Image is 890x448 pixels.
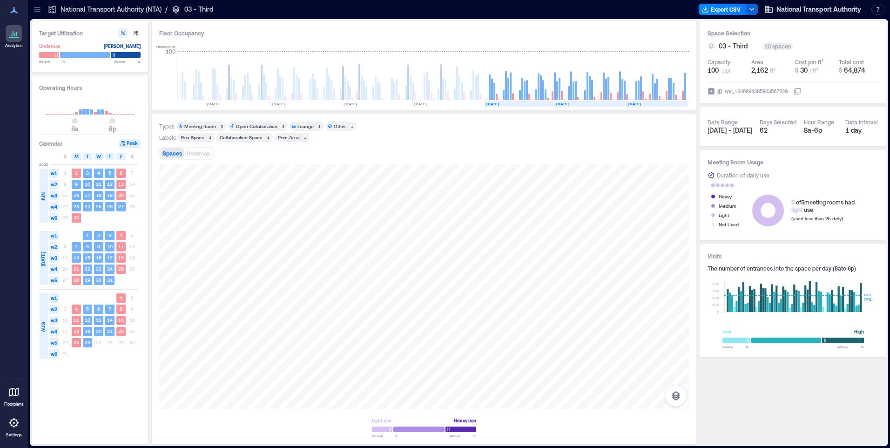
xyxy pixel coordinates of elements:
[6,432,22,438] p: Settings
[719,220,739,229] div: Not Used
[118,328,124,334] text: 22
[712,295,719,300] tspan: 200
[708,157,879,167] h3: Meeting Room Usage
[49,316,59,325] span: w3
[85,255,90,260] text: 15
[272,102,285,106] text: [DATE]
[776,5,861,14] span: National Transport Authority
[85,328,90,334] text: 19
[724,87,789,96] div: spc_1346894385903567229
[39,41,61,51] div: Underuse
[839,58,864,66] div: Total cost
[762,2,864,17] button: National Transport Authority
[71,125,79,133] span: 8a
[96,192,101,198] text: 18
[40,322,47,332] span: AUG
[207,135,213,140] div: 2
[2,22,26,51] a: Analytics
[762,42,793,50] div: 10 spaces
[791,198,855,213] div: of 5 meeting rooms had use.
[708,66,748,75] button: 100 ppl
[107,255,113,260] text: 17
[844,66,865,74] span: 64,874
[181,134,204,141] div: Flex Space
[708,118,738,126] div: Date Range
[114,59,141,64] span: Above %
[74,339,79,345] text: 25
[49,338,59,347] span: w5
[717,87,722,96] span: ID
[85,317,90,323] text: 12
[795,58,823,66] div: Cost per ft²
[39,83,141,92] h3: Operating Hours
[85,192,90,198] text: 17
[86,170,89,176] text: 3
[185,148,212,158] button: Heatmap
[187,150,210,156] span: Heatmap
[809,67,818,74] span: / ft²
[86,232,89,238] text: 1
[108,232,111,238] text: 3
[49,276,59,285] span: w5
[74,204,79,209] text: 23
[220,134,263,141] div: Collaboration Space
[839,67,842,74] span: $
[40,252,47,266] span: [DATE]
[278,134,299,141] div: Print Area
[845,126,879,135] div: 1 day
[719,201,736,210] div: Medium
[108,306,111,312] text: 7
[118,204,124,209] text: 27
[108,153,111,160] span: T
[708,251,879,261] h3: Visits
[722,327,731,336] div: Low
[184,123,216,129] div: Meeting Room
[96,317,101,323] text: 13
[49,180,59,189] span: w2
[317,123,322,129] div: 1
[74,255,79,260] text: 14
[107,181,113,187] text: 12
[712,288,719,293] tspan: 300
[450,433,476,439] span: Above %
[75,181,78,187] text: 9
[349,123,355,129] div: 1
[708,66,719,75] span: 100
[74,328,79,334] text: 18
[717,310,719,314] tspan: 0
[719,41,748,51] span: 03 - Third
[486,102,499,106] text: [DATE]
[107,328,113,334] text: 21
[49,169,59,178] span: w1
[49,231,59,240] span: w1
[49,349,59,359] span: w6
[74,266,79,272] text: 21
[414,102,427,106] text: [DATE]
[712,281,719,286] tspan: 400
[96,266,101,272] text: 23
[96,181,101,187] text: 11
[708,58,730,66] div: Capacity
[159,122,175,130] div: Types
[159,134,176,141] div: Labels
[85,181,90,187] text: 10
[49,213,59,223] span: w5
[104,41,141,51] div: [PERSON_NAME]
[454,416,476,425] div: Heavy use
[97,306,100,312] text: 6
[722,344,748,350] span: Below %
[159,28,689,38] div: Floor Occupancy
[118,244,124,249] text: 11
[372,416,391,425] div: Light use
[699,4,746,15] button: Export CSV
[5,43,23,48] p: Analytics
[85,339,90,345] text: 26
[75,244,78,249] text: 7
[75,170,78,176] text: 2
[719,210,729,220] div: Light
[107,192,113,198] text: 19
[39,28,141,38] h3: Target Utilization
[717,170,769,180] div: Duration of daily use
[800,66,808,74] span: 30
[74,192,79,198] text: 16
